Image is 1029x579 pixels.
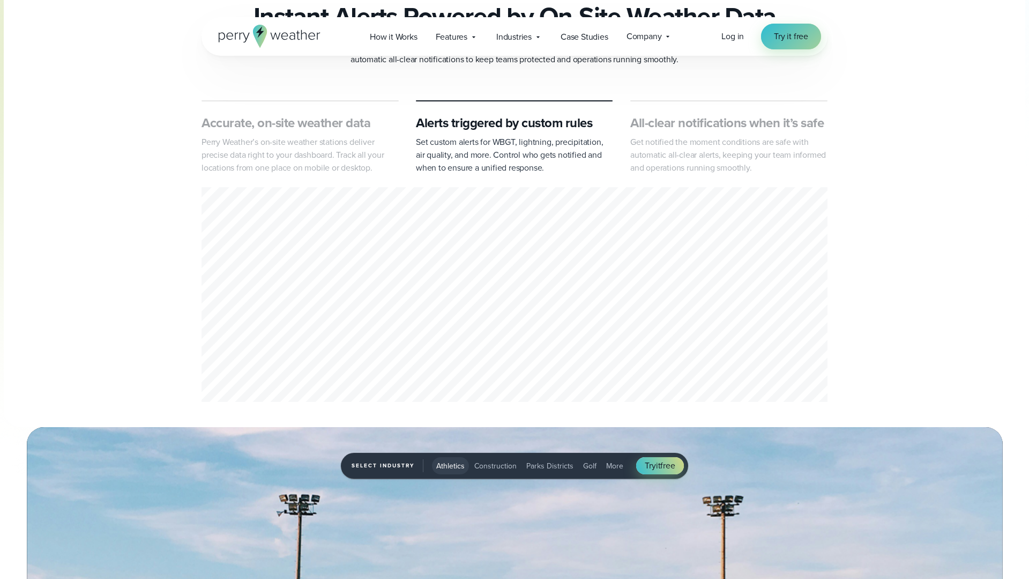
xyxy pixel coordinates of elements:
[361,26,427,48] a: How it Works
[470,457,521,474] button: Construction
[202,136,399,174] p: Perry Weather’s on-site weather stations deliver precise data right to your dashboard. Track all ...
[630,114,827,131] h3: All-clear notifications when it’s safe
[630,136,827,174] p: Get notified the moment conditions are safe with automatic all-clear alerts, keeping your team in...
[253,2,776,32] h2: Instant Alerts Powered by On-Site Weather Data
[202,114,399,131] h3: Accurate, on-site weather data
[583,460,596,472] span: Golf
[416,114,613,131] h3: Alerts triggered by custom rules
[627,30,662,43] span: Company
[522,457,578,474] button: Parks Districts
[202,187,827,406] div: 2 of 3
[761,24,821,49] a: Try it free
[551,26,617,48] a: Case Studies
[202,187,827,406] div: slideshow
[436,31,467,43] span: Features
[774,30,808,43] span: Try it free
[645,459,675,472] span: Try free
[496,31,532,43] span: Industries
[370,31,417,43] span: How it Works
[602,457,628,474] button: More
[436,460,465,472] span: Athletics
[721,30,744,42] span: Log in
[474,460,517,472] span: Construction
[579,457,601,474] button: Golf
[606,460,623,472] span: More
[526,460,573,472] span: Parks Districts
[636,457,683,474] a: Tryitfree
[721,30,744,43] a: Log in
[656,459,661,472] span: it
[432,457,469,474] button: Athletics
[416,136,613,174] p: Set custom alerts for WBGT, lightning, precipitation, air quality, and more. Control who gets not...
[352,459,423,472] span: Select Industry
[561,31,608,43] span: Case Studies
